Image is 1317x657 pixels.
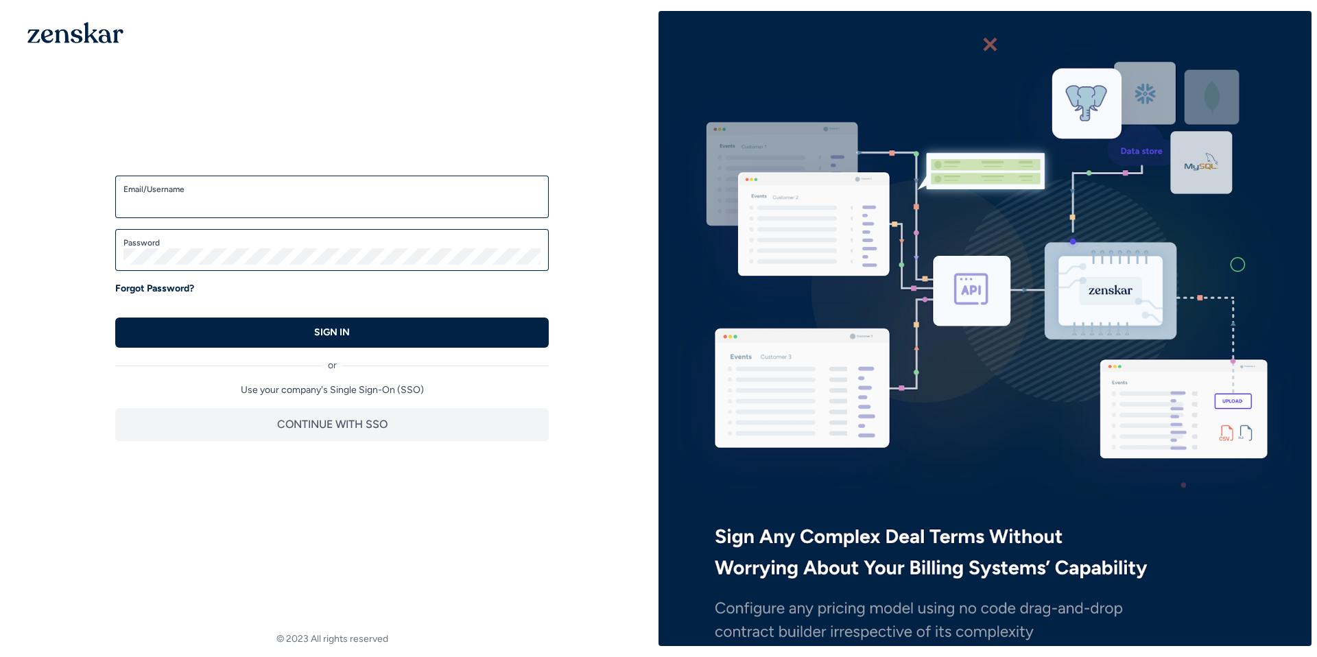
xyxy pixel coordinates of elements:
[115,282,194,296] a: Forgot Password?
[115,348,549,372] div: or
[123,184,541,195] label: Email/Username
[115,408,549,441] button: CONTINUE WITH SSO
[27,22,123,43] img: 1OGAJ2xQqyY4LXKgY66KYq0eOWRCkrZdAb3gUhuVAqdWPZE9SRJmCz+oDMSn4zDLXe31Ii730ItAGKgCKgCCgCikA4Av8PJUP...
[115,383,549,397] p: Use your company's Single Sign-On (SSO)
[314,326,350,339] p: SIGN IN
[123,237,541,248] label: Password
[115,318,549,348] button: SIGN IN
[5,632,658,646] footer: © 2023 All rights reserved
